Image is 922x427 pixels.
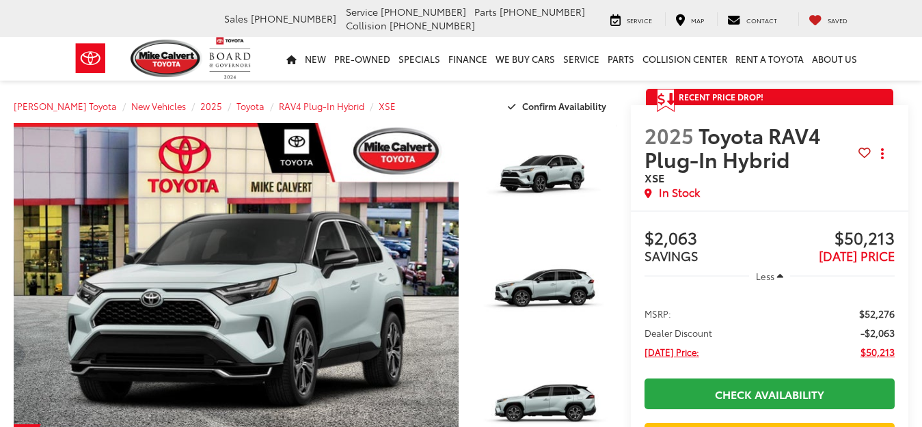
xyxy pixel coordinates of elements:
span: MSRP: [645,307,671,320]
a: My Saved Vehicles [798,12,858,26]
a: WE BUY CARS [491,37,559,81]
img: Toyota [65,36,116,81]
span: SAVINGS [645,247,699,264]
a: Specials [394,37,444,81]
a: Check Availability [645,378,895,409]
span: Service [346,5,378,18]
span: [DATE] Price: [645,345,699,359]
a: Get Price Drop Alert Recent Price Drop! [646,89,893,105]
a: Rent a Toyota [731,37,808,81]
span: Toyota RAV4 Plug-In Hybrid [645,120,821,174]
a: New Vehicles [131,100,186,112]
a: RAV4 Plug-In Hybrid [279,100,364,112]
a: Expand Photo 2 [474,238,617,346]
a: 2025 [200,100,222,112]
span: [DATE] PRICE [819,247,895,264]
a: Service [559,37,604,81]
img: Mike Calvert Toyota [131,40,203,77]
a: Collision Center [638,37,731,81]
span: Collision [346,18,387,32]
img: 2025 Toyota RAV4 Plug-In Hybrid XSE [472,122,618,232]
span: 2025 [645,120,694,150]
span: In Stock [659,184,700,200]
a: Finance [444,37,491,81]
span: Sales [224,12,248,25]
a: [PERSON_NAME] Toyota [14,100,117,112]
span: XSE [645,169,664,185]
span: dropdown dots [881,148,884,159]
button: Less [749,264,790,288]
a: XSE [379,100,396,112]
span: [PHONE_NUMBER] [381,5,466,18]
span: [PHONE_NUMBER] [251,12,336,25]
span: Saved [828,16,848,25]
span: Map [691,16,704,25]
span: Service [627,16,652,25]
a: Pre-Owned [330,37,394,81]
span: Less [756,270,774,282]
a: New [301,37,330,81]
span: -$2,063 [860,326,895,340]
a: Contact [717,12,787,26]
span: Confirm Availability [522,100,606,112]
a: Parts [604,37,638,81]
span: $52,276 [859,307,895,320]
span: $50,213 [860,345,895,359]
span: $2,063 [645,229,770,249]
a: Home [282,37,301,81]
span: [PHONE_NUMBER] [500,5,585,18]
span: Get Price Drop Alert [657,89,675,112]
span: Dealer Discount [645,326,712,340]
a: Service [600,12,662,26]
a: Map [665,12,714,26]
span: Recent Price Drop! [679,91,763,102]
a: Expand Photo 1 [474,123,617,231]
button: Confirm Availability [500,94,617,118]
span: $50,213 [770,229,895,249]
span: [PHONE_NUMBER] [390,18,475,32]
button: Actions [871,142,895,166]
span: Contact [746,16,777,25]
img: 2025 Toyota RAV4 Plug-In Hybrid XSE [472,237,618,347]
span: Parts [474,5,497,18]
a: About Us [808,37,861,81]
a: Toyota [236,100,265,112]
